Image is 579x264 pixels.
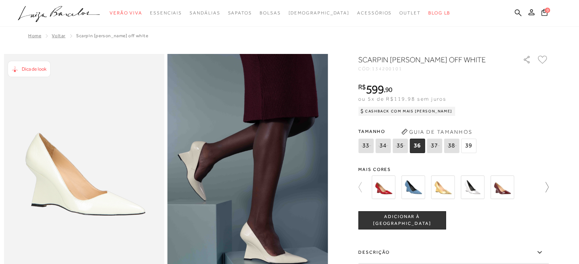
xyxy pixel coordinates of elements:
[228,10,252,16] span: Sapatos
[461,139,476,153] span: 39
[288,10,349,16] span: [DEMOGRAPHIC_DATA]
[428,10,450,16] span: BLOG LB
[150,6,182,20] a: noSubCategoriesText
[357,6,392,20] a: noSubCategoriesText
[384,86,392,93] i: ,
[366,82,384,96] span: 599
[357,10,392,16] span: Acessórios
[539,8,550,19] button: 0
[260,6,281,20] a: noSubCategoriesText
[358,96,446,102] span: ou 5x de R$119,98 sem juros
[76,33,148,38] span: SCARPIN [PERSON_NAME] OFF WHITE
[260,10,281,16] span: Bolsas
[358,66,510,71] div: CÓD:
[490,175,514,199] img: SCARPIN ANABELA VERNIZ MALBEC
[399,10,421,16] span: Outlet
[110,10,142,16] span: Verão Viva
[399,126,475,138] button: Guia de Tamanhos
[410,139,425,153] span: 36
[52,33,65,38] a: Voltar
[358,139,373,153] span: 33
[228,6,252,20] a: noSubCategoriesText
[190,6,220,20] a: noSubCategoriesText
[444,139,459,153] span: 38
[461,175,484,199] img: SCARPIN ANABELA EM METALIZADO PRATA
[372,175,395,199] img: SCARPIN ANABELA EM COURO VERNIZ VERMELHO
[427,139,442,153] span: 37
[372,66,402,71] span: 134200101
[399,6,421,20] a: noSubCategoriesText
[28,33,41,38] a: Home
[431,175,455,199] img: SCARPIN ANABELA EM METALIZADO DOURADO
[545,8,550,13] span: 0
[358,167,549,172] span: Mais cores
[358,211,446,229] button: ADICIONAR À [GEOGRAPHIC_DATA]
[190,10,220,16] span: Sandálias
[359,213,445,227] span: ADICIONAR À [GEOGRAPHIC_DATA]
[358,107,455,116] div: Cashback com Mais [PERSON_NAME]
[385,85,392,93] span: 90
[358,54,501,65] h1: SCARPIN [PERSON_NAME] OFF WHITE
[375,139,391,153] span: 34
[358,242,549,264] label: Descrição
[358,126,478,137] span: Tamanho
[428,6,450,20] a: BLOG LB
[22,66,46,72] span: Dica de look
[401,175,425,199] img: SCARPIN ANABELA EM JEANS ÍNDIGO
[392,139,408,153] span: 35
[358,84,366,90] i: R$
[150,10,182,16] span: Essenciais
[288,6,349,20] a: noSubCategoriesText
[110,6,142,20] a: noSubCategoriesText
